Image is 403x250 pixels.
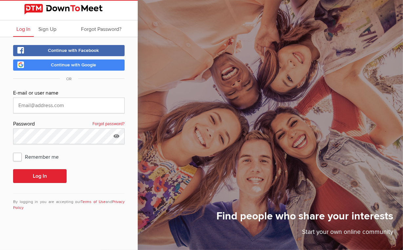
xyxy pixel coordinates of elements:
a: Log In [13,20,34,37]
span: OR [60,77,78,81]
span: Remember me [13,151,65,163]
a: Sign Up [35,20,60,37]
span: Forgot Password? [81,26,121,33]
a: Continue with Facebook [13,45,125,56]
p: Start your own online community [216,227,393,240]
button: Log In [13,169,67,183]
img: DownToMeet [24,4,113,14]
span: Log In [16,26,30,33]
a: Terms of Use [81,199,106,204]
span: Continue with Google [51,62,96,68]
span: Continue with Facebook [48,48,99,53]
a: Continue with Google [13,59,125,71]
div: Password [13,120,125,128]
h1: Find people who share your interests [216,210,393,227]
div: E-mail or user name [13,89,125,98]
a: Forgot password? [92,120,125,128]
div: By logging in you are accepting our and [13,193,125,211]
a: Forgot Password? [78,20,125,37]
span: Sign Up [38,26,56,33]
input: Email@address.com [13,98,125,113]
